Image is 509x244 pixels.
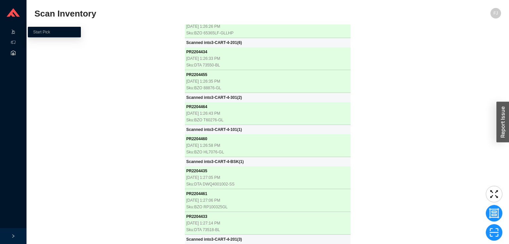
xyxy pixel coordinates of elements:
[186,149,349,155] div: Sku: BZO HL7076-GL
[34,8,384,20] h2: Scan Inventory
[186,181,349,187] div: Sku: DTA DWQ4001002-SS
[186,136,349,142] div: PR 2204460
[186,236,349,243] div: Scanned into 3-CART-4-201 ( 3 )
[186,94,349,101] div: Scanned into 3-CART-4-301 ( 2 )
[486,224,502,241] button: scan
[186,197,349,204] div: [DATE] 1:27:06 PM
[186,78,349,85] div: [DATE] 1:26:35 PM
[186,49,349,55] div: PR 2204434
[186,213,349,220] div: PR 2204433
[186,142,349,149] div: [DATE] 1:26:58 PM
[186,204,349,210] div: Sku: BZO RP100325GL
[486,208,502,218] span: group
[186,126,349,133] div: Scanned into 3-CART-4-101 ( 1 )
[186,168,349,174] div: PR 2204435
[186,85,349,91] div: Sku: BZO 88876-GL
[486,227,502,237] span: scan
[186,190,349,197] div: PR 2204461
[186,55,349,62] div: [DATE] 1:26:33 PM
[186,117,349,123] div: Sku: BZO T60276-GL
[186,30,349,36] div: Sku: BZO 65365LF-GLLHP
[186,110,349,117] div: [DATE] 1:26:43 PM
[186,71,349,78] div: PR 2204455
[493,8,498,19] span: FJ
[486,205,502,222] button: group
[186,220,349,226] div: [DATE] 1:27:14 PM
[186,103,349,110] div: PR 2204464
[486,186,502,202] button: fullscreen
[186,62,349,68] div: Sku: DTA 73550-BL
[11,234,15,238] span: right
[186,23,349,30] div: [DATE] 1:26:26 PM
[33,30,50,34] a: Start Pick
[186,226,349,233] div: Sku: DTA 73518-BL
[186,39,349,46] div: Scanned into 3-CART-4-201 ( 6 )
[486,189,502,199] span: fullscreen
[186,174,349,181] div: [DATE] 1:27:05 PM
[186,158,349,165] div: Scanned into 3-CART-4-BSK ( 1 )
